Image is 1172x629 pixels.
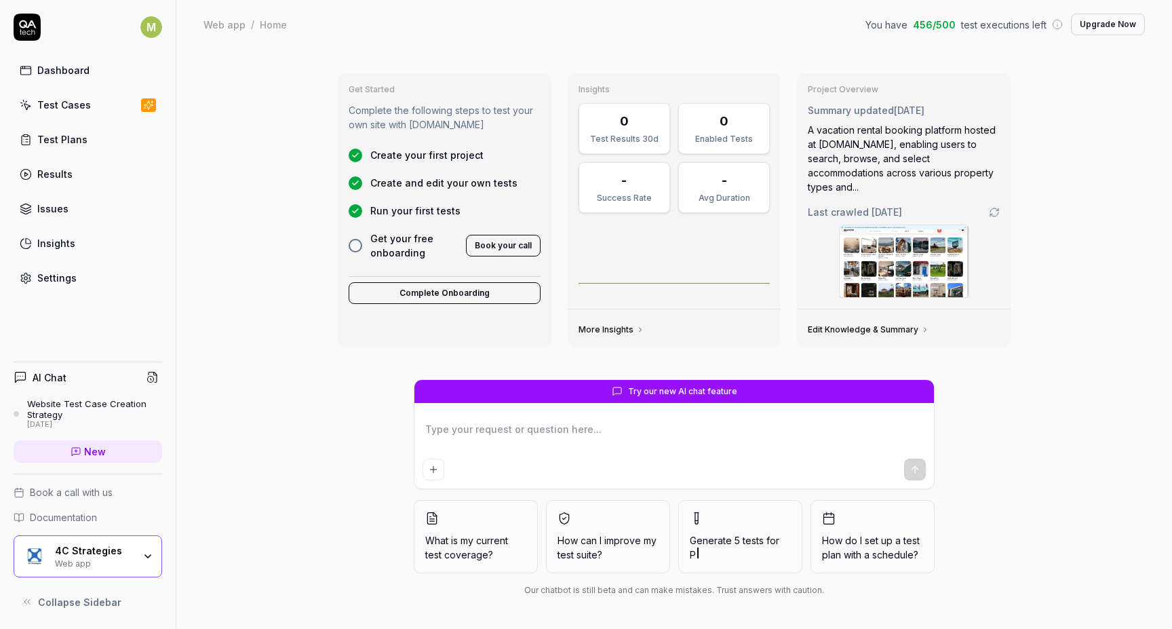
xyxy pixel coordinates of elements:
[587,133,661,145] div: Test Results 30d
[203,18,246,31] div: Web app
[140,14,162,41] button: M
[14,535,162,577] button: 4C Strategies Logo4C StrategiesWeb app
[414,584,935,596] div: Our chatbot is still beta and can make mistakes. Trust answers with caution.
[687,192,761,204] div: Avg Duration
[33,370,66,385] h4: AI Chat
[30,485,113,499] span: Book a call with us
[810,500,935,573] button: How do I set up a test plan with a schedule?
[423,459,444,480] button: Add attachment
[37,98,91,112] div: Test Cases
[37,167,73,181] div: Results
[14,92,162,118] a: Test Cases
[587,192,661,204] div: Success Rate
[37,132,87,147] div: Test Plans
[579,324,644,335] a: More Insights
[14,161,162,187] a: Results
[14,485,162,499] a: Book a call with us
[913,18,956,32] span: 456 / 500
[690,533,791,562] span: Generate 5 tests for
[687,133,761,145] div: Enabled Tests
[349,282,541,304] button: Complete Onboarding
[140,16,162,38] span: M
[14,265,162,291] a: Settings
[1071,14,1145,35] button: Upgrade Now
[14,57,162,83] a: Dashboard
[808,205,902,219] span: Last crawled
[27,398,162,421] div: Website Test Case Creation Strategy
[27,420,162,430] div: [DATE]
[620,112,629,130] div: 0
[349,84,541,95] h3: Get Started
[370,148,484,162] span: Create your first project
[349,103,541,132] p: Complete the following steps to test your own site with [DOMAIN_NAME]
[14,440,162,463] a: New
[720,112,728,130] div: 0
[722,171,727,189] div: -
[14,510,162,525] a: Documentation
[466,235,541,256] button: Book your call
[37,63,90,77] div: Dashboard
[894,104,924,116] time: [DATE]
[961,18,1047,32] span: test executions left
[37,271,77,285] div: Settings
[22,544,47,569] img: 4C Strategies Logo
[414,500,538,573] button: What is my current test coverage?
[579,84,770,95] h3: Insights
[808,123,1000,194] div: A vacation rental booking platform hosted at [DOMAIN_NAME], enabling users to search, browse, and...
[38,595,121,609] span: Collapse Sidebar
[865,18,907,32] span: You have
[30,510,97,525] span: Documentation
[678,500,802,573] button: Generate 5 tests forP
[14,398,162,430] a: Website Test Case Creation Strategy[DATE]
[370,204,461,218] span: Run your first tests
[14,588,162,615] button: Collapse Sidebar
[822,533,923,562] span: How do I set up a test plan with a schedule?
[14,230,162,256] a: Insights
[808,324,929,335] a: Edit Knowledge & Summary
[37,202,69,216] div: Issues
[55,545,134,557] div: 4C Strategies
[466,237,541,251] a: Book your call
[425,533,526,562] span: What is my current test coverage?
[840,225,969,297] img: Screenshot
[84,444,106,459] span: New
[558,533,659,562] span: How can I improve my test suite?
[808,104,894,116] span: Summary updated
[260,18,287,31] div: Home
[872,206,902,218] time: [DATE]
[370,176,517,190] span: Create and edit your own tests
[546,500,670,573] button: How can I improve my test suite?
[808,84,1000,95] h3: Project Overview
[37,236,75,250] div: Insights
[14,195,162,222] a: Issues
[628,385,737,398] span: Try our new AI chat feature
[370,231,458,260] span: Get your free onboarding
[14,126,162,153] a: Test Plans
[251,18,254,31] div: /
[989,207,1000,218] a: Go to crawling settings
[55,557,134,568] div: Web app
[621,171,627,189] div: -
[690,549,696,560] span: P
